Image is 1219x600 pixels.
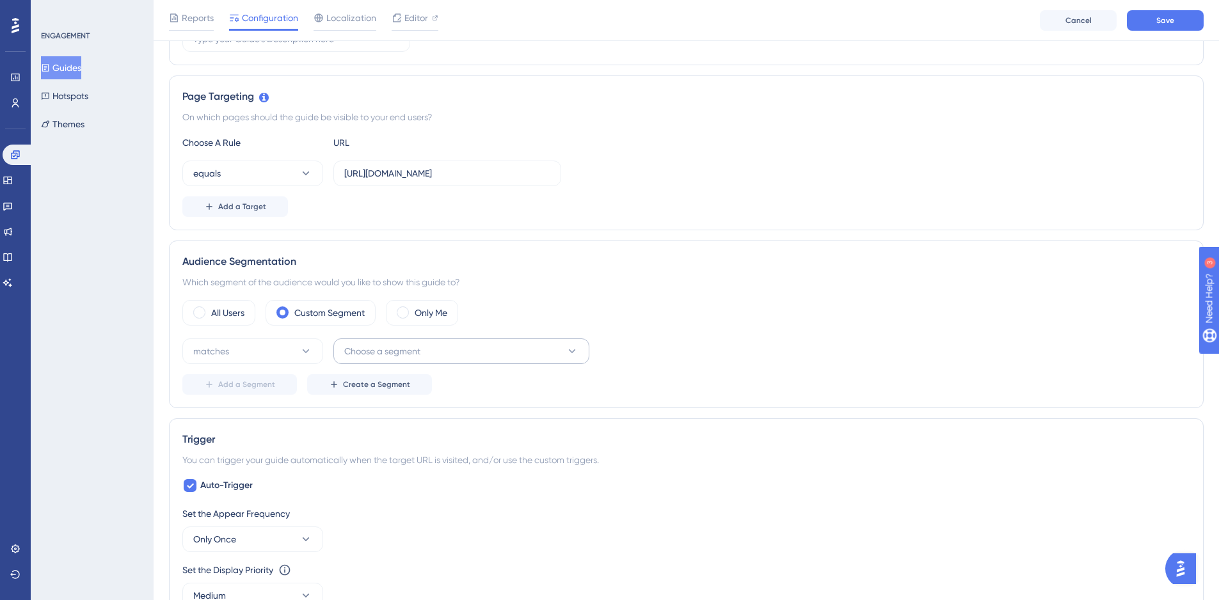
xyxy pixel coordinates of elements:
[193,343,229,359] span: matches
[182,374,297,395] button: Add a Segment
[41,56,81,79] button: Guides
[41,113,84,136] button: Themes
[182,10,214,26] span: Reports
[1127,10,1204,31] button: Save
[1156,15,1174,26] span: Save
[182,526,323,552] button: Only Once
[182,254,1190,269] div: Audience Segmentation
[193,532,236,547] span: Only Once
[182,89,1190,104] div: Page Targeting
[333,135,474,150] div: URL
[182,274,1190,290] div: Which segment of the audience would you like to show this guide to?
[182,109,1190,125] div: On which pages should the guide be visible to your end users?
[193,166,221,181] span: equals
[89,6,93,17] div: 3
[182,135,323,150] div: Choose A Rule
[344,343,420,359] span: Choose a segment
[344,166,550,180] input: yourwebsite.com/path
[182,432,1190,447] div: Trigger
[1040,10,1117,31] button: Cancel
[41,31,90,41] div: ENGAGEMENT
[1065,15,1092,26] span: Cancel
[182,196,288,217] button: Add a Target
[326,10,376,26] span: Localization
[30,3,80,19] span: Need Help?
[343,379,410,390] span: Create a Segment
[242,10,298,26] span: Configuration
[211,305,244,320] label: All Users
[182,562,273,578] div: Set the Display Priority
[182,452,1190,468] div: You can trigger your guide automatically when the target URL is visited, and/or use the custom tr...
[218,379,275,390] span: Add a Segment
[182,506,1190,521] div: Set the Appear Frequency
[41,84,88,107] button: Hotspots
[182,338,323,364] button: matches
[404,10,428,26] span: Editor
[182,161,323,186] button: equals
[307,374,432,395] button: Create a Segment
[1165,549,1204,588] iframe: UserGuiding AI Assistant Launcher
[415,305,447,320] label: Only Me
[294,305,365,320] label: Custom Segment
[200,478,253,493] span: Auto-Trigger
[218,201,266,212] span: Add a Target
[333,338,589,364] button: Choose a segment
